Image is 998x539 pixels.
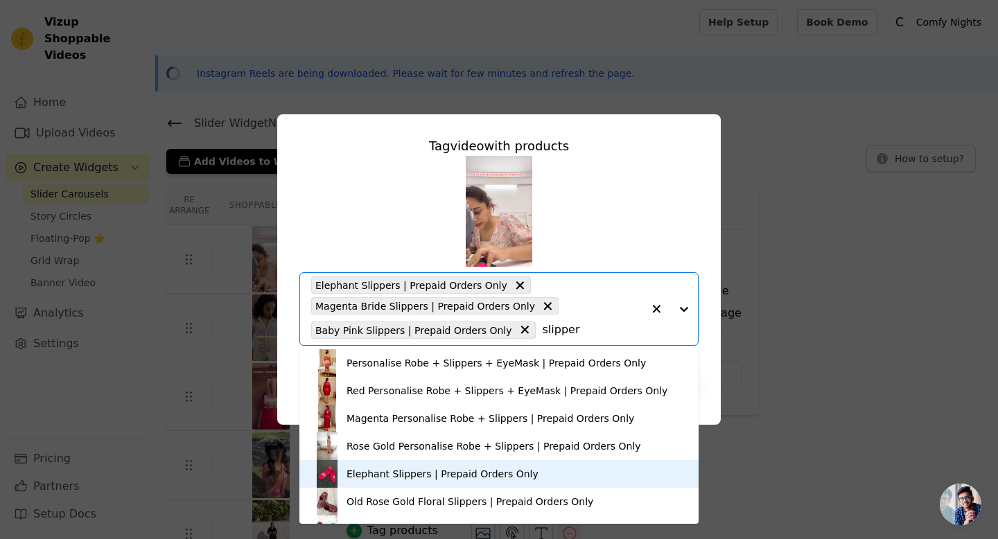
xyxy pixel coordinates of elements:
img: product thumbnail [313,405,341,432]
span: Magenta Bride Slippers | Prepaid Orders Only [315,298,535,314]
img: product thumbnail [313,377,341,405]
img: product thumbnail [313,460,341,488]
div: Old Rose Gold Floral Slippers | Prepaid Orders Only [347,495,593,509]
img: product thumbnail [313,349,341,377]
div: Tag video with products [299,136,699,156]
div: Open chat [940,484,981,525]
img: reel-preview-comfynightsbytn.myshopify.com-3606926129990112442_5939647909.jpeg [466,156,532,267]
div: Magenta Personalise Robe + Slippers | Prepaid Orders Only [347,412,634,425]
div: Personalise Robe + Slippers + EyeMask | Prepaid Orders Only [347,356,646,370]
img: product thumbnail [313,488,341,515]
div: Magenta Floral Slippers | Prepaid Orders Only [347,522,568,536]
span: Baby Pink Slippers | Prepaid Orders Only [315,322,512,338]
img: product thumbnail [313,432,341,460]
div: Red Personalise Robe + Slippers + EyeMask | Prepaid Orders Only [347,384,667,398]
span: Elephant Slippers | Prepaid Orders Only [315,277,507,293]
div: Rose Gold Personalise Robe + Slippers | Prepaid Orders Only [347,439,640,453]
div: Elephant Slippers | Prepaid Orders Only [347,467,539,481]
